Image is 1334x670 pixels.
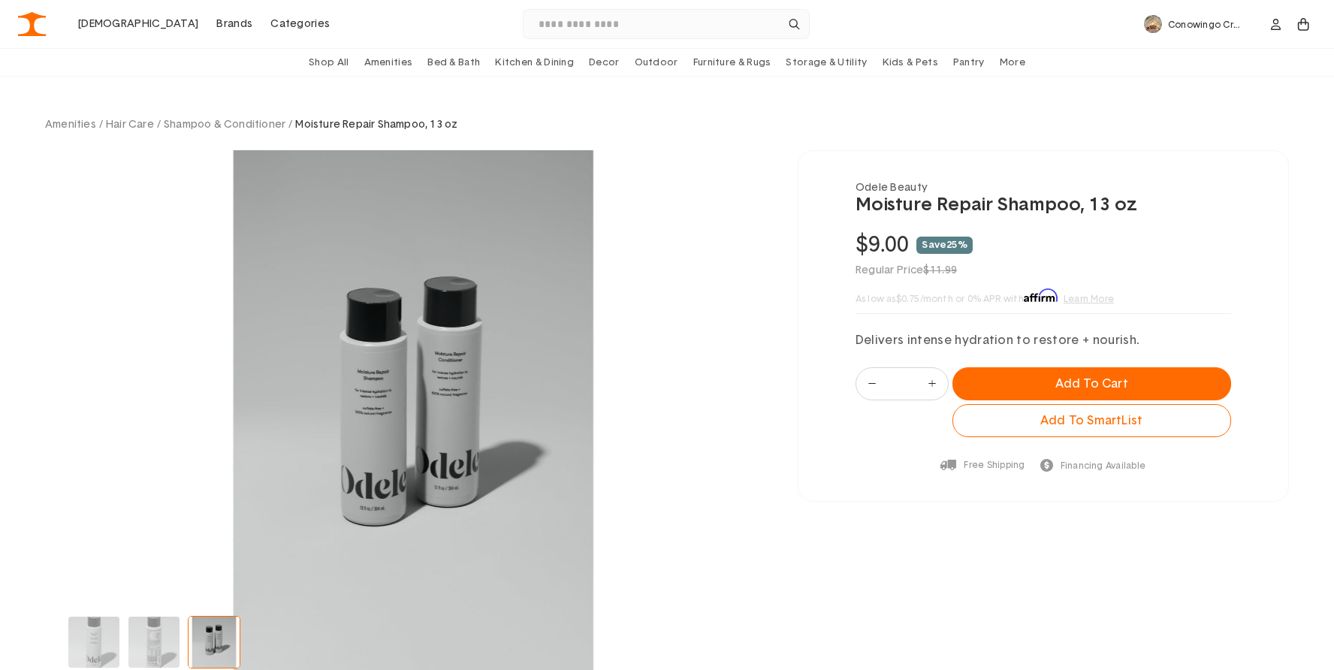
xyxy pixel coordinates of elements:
[128,617,180,668] img: Moisture Repair Shampoo, 13 oz
[786,58,867,68] span: Storage & Utility
[778,49,874,76] a: Storage & Utility
[427,58,480,68] span: Bed & Bath
[309,58,349,68] span: Shop All
[856,285,1231,306] p: As low as $0.75 /month or 0% APR with
[952,367,1231,400] button: Add to Cart
[1144,15,1162,33] img: Conowingo Creek Campsite
[952,404,1231,437] button: Add to SmartList
[68,617,119,668] img: Moisture Repair Shampoo, 13 oz
[106,119,154,130] a: Hair Care
[1168,19,1252,29] p: Conowingo Creek Campsite
[45,119,96,130] a: Amenities
[288,119,292,130] span: /
[953,58,985,68] span: Pantry
[1135,11,1261,38] button: Conowingo Creek CampsiteConowingo Creek Campsite
[357,49,421,76] a: Amenities
[875,49,946,76] a: Kids & Pets
[295,119,457,130] small: Moisture Repair Shampoo, 13 oz
[99,119,103,130] span: /
[992,49,1033,76] a: More
[157,119,161,130] span: /
[189,617,240,668] img: Moisture Repair Shampoo, 13 oz
[883,58,938,68] span: Kids & Pets
[1064,294,1114,303] a: Learn More
[917,237,973,255] span: Save 25 %
[1025,456,1146,471] li: Financing Available
[1000,58,1025,68] span: More
[164,119,285,130] a: Shampoo & Conditioner
[420,49,487,76] a: Bed & Bath
[856,235,910,256] strong: $9.00
[209,12,260,36] a: Brands
[188,616,240,668] li: Go to slide 3
[686,49,779,76] a: Furniture & Rugs
[856,183,928,193] a: Odele Beauty
[263,12,337,36] a: Categories
[589,58,620,68] span: Decor
[941,457,1025,470] li: Free Shipping
[487,49,581,76] a: Kitchen & Dining
[18,12,47,36] img: Inhouse
[856,333,1139,349] p: Delivers intense hydration to restore + nourish.
[856,195,1231,216] h1: Moisture Repair Shampoo, 13 oz
[495,58,574,68] span: Kitchen & Dining
[301,49,356,76] a: Shop All
[693,58,771,68] span: Furniture & Rugs
[627,49,686,76] a: Outdoor
[71,12,206,36] a: [DEMOGRAPHIC_DATA]
[635,58,678,68] span: Outdoor
[946,49,992,76] a: Pantry
[856,264,957,277] small: Regular Price
[68,616,120,668] li: Go to slide 1
[924,265,958,276] s: $11.99
[128,616,180,668] li: Go to slide 2
[1264,12,1287,36] button: dropdown trigger
[581,49,627,76] a: Decor
[364,58,413,68] span: Amenities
